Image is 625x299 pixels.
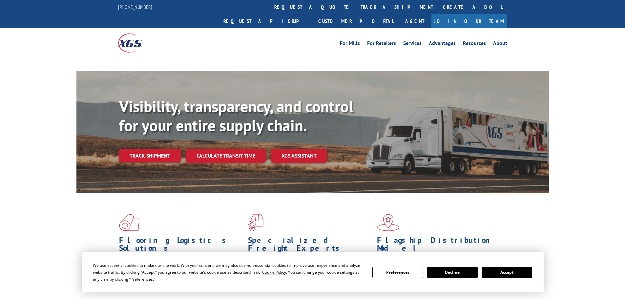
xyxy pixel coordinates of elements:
[248,236,372,255] h1: Specialized Freight Experts
[403,41,422,48] a: Services
[367,41,396,48] a: For Retailers
[493,41,507,48] a: About
[82,252,544,292] div: Cookie Consent Prompt
[377,236,501,255] h1: Flagship Distribution Model
[399,14,431,28] a: Agent
[118,4,152,10] a: [PHONE_NUMBER]
[219,14,313,28] a: Request a pickup
[186,149,266,163] a: Calculate transit time
[429,41,456,48] a: Advantages
[313,14,399,28] a: Customer Portal
[431,14,507,28] a: Join Our Team
[93,262,365,283] div: We use essential cookies to make our site work. With your consent, we may also use non-essential ...
[427,267,478,278] button: Decline
[372,267,423,278] button: Preferences
[119,214,139,231] img: xgs-icon-total-supply-chain-intelligence-red
[131,276,153,282] span: Preferences
[271,149,327,163] a: XGS ASSISTANT
[340,41,360,48] a: For Mills
[482,267,532,278] button: Accept
[248,214,263,231] img: xgs-icon-focused-on-flooring-red
[119,236,243,255] h1: Flooring Logistics Solutions
[119,96,353,136] b: Visibility, transparency, and control for your entire supply chain.
[463,41,486,48] a: Resources
[377,214,400,231] img: xgs-icon-flagship-distribution-model-red
[119,149,181,162] a: Track shipment
[262,269,286,275] span: Cookie Policy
